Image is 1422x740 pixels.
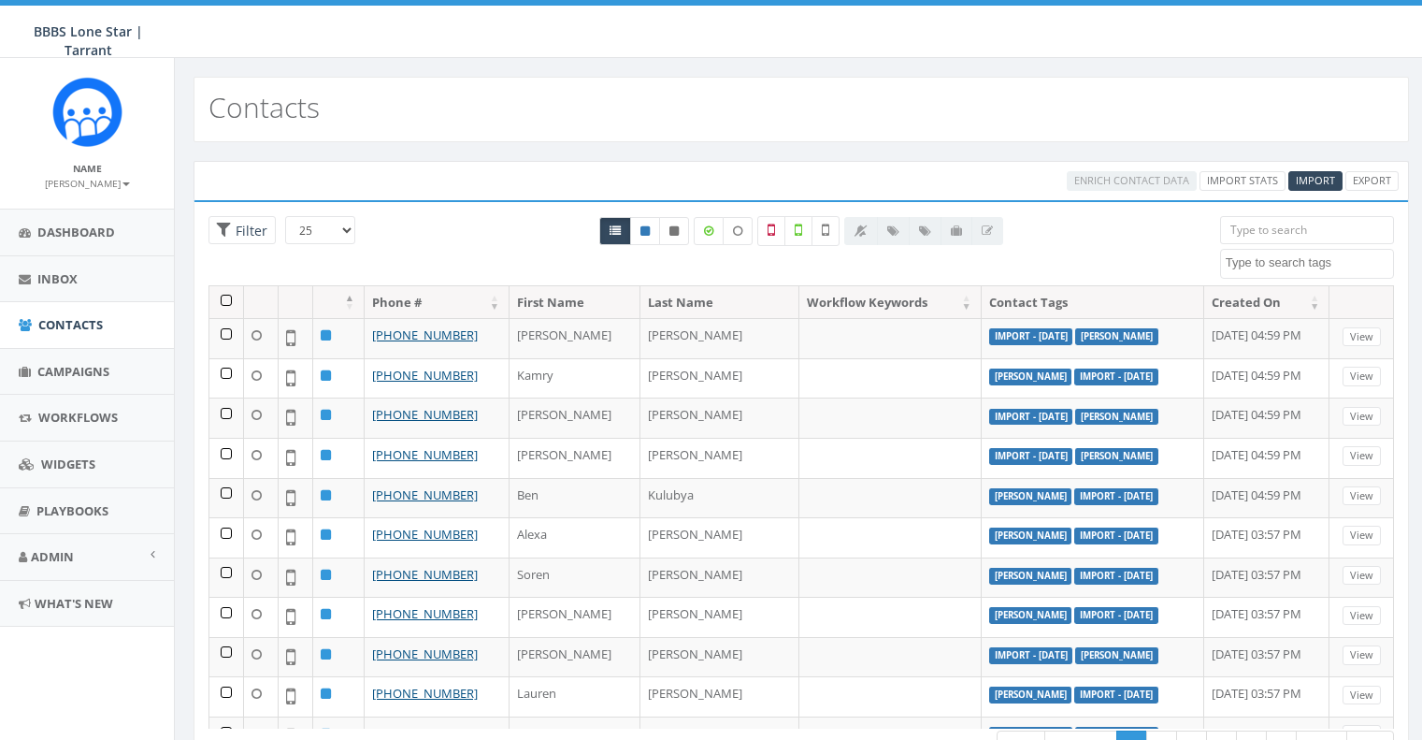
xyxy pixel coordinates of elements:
[982,286,1205,319] th: Contact Tags
[36,502,108,519] span: Playbooks
[1074,369,1158,385] label: Import - [DATE]
[1204,597,1329,637] td: [DATE] 03:57 PM
[1204,286,1329,319] th: Created On: activate to sort column ascending
[372,406,478,423] a: [PHONE_NUMBER]
[1204,676,1329,717] td: [DATE] 03:57 PM
[208,216,276,245] span: Advance Filter
[757,216,785,246] label: Not a Mobile
[1343,686,1381,705] a: View
[45,177,130,190] small: [PERSON_NAME]
[510,676,640,717] td: Lauren
[510,438,640,478] td: [PERSON_NAME]
[812,216,840,246] label: Not Validated
[510,558,640,598] td: Soren
[1075,409,1158,426] label: [PERSON_NAME]
[989,528,1072,544] label: [PERSON_NAME]
[41,456,95,472] span: Widgets
[723,217,753,245] label: Data not Enriched
[989,448,1073,465] label: Import - [DATE]
[1204,478,1329,518] td: [DATE] 04:59 PM
[640,225,650,237] i: This phone number is subscribed and will receive texts.
[510,637,640,677] td: [PERSON_NAME]
[1296,173,1335,187] span: Import
[1074,568,1158,585] label: Import - [DATE]
[38,409,118,426] span: Workflows
[37,363,109,380] span: Campaigns
[231,222,267,239] span: Filter
[784,216,812,246] label: Validated
[1204,358,1329,399] td: [DATE] 04:59 PM
[989,647,1073,664] label: Import - [DATE]
[1343,367,1381,386] a: View
[1074,528,1158,544] label: Import - [DATE]
[1075,448,1158,465] label: [PERSON_NAME]
[38,316,103,333] span: Contacts
[640,398,800,438] td: [PERSON_NAME]
[989,409,1073,426] label: Import - [DATE]
[1296,173,1335,187] span: CSV files only
[989,607,1072,624] label: [PERSON_NAME]
[1343,566,1381,586] a: View
[640,517,800,558] td: [PERSON_NAME]
[640,637,800,677] td: [PERSON_NAME]
[37,224,115,240] span: Dashboard
[669,225,679,237] i: This phone number is unsubscribed and has opted-out of all texts.
[640,676,800,717] td: [PERSON_NAME]
[1345,171,1399,191] a: Export
[1075,328,1158,345] label: [PERSON_NAME]
[510,517,640,558] td: Alexa
[372,486,478,503] a: [PHONE_NUMBER]
[659,217,689,245] a: Opted Out
[989,687,1072,704] label: [PERSON_NAME]
[1204,318,1329,358] td: [DATE] 04:59 PM
[510,358,640,399] td: Kamry
[989,488,1072,505] label: [PERSON_NAME]
[208,92,320,123] h2: Contacts
[37,270,78,287] span: Inbox
[1075,647,1158,664] label: [PERSON_NAME]
[372,566,478,583] a: [PHONE_NUMBER]
[1343,646,1381,665] a: View
[1199,171,1286,191] a: Import Stats
[640,358,800,399] td: [PERSON_NAME]
[1343,407,1381,427] a: View
[640,438,800,478] td: [PERSON_NAME]
[989,328,1073,345] label: Import - [DATE]
[1288,171,1343,191] a: Import
[372,685,478,702] a: [PHONE_NUMBER]
[52,77,122,147] img: Rally_Corp_Icon_1.png
[1204,637,1329,677] td: [DATE] 03:57 PM
[45,174,130,191] a: [PERSON_NAME]
[510,597,640,637] td: [PERSON_NAME]
[1204,558,1329,598] td: [DATE] 03:57 PM
[1074,687,1158,704] label: Import - [DATE]
[1074,488,1158,505] label: Import - [DATE]
[1343,446,1381,466] a: View
[372,526,478,543] a: [PHONE_NUMBER]
[1204,517,1329,558] td: [DATE] 03:57 PM
[1343,606,1381,626] a: View
[1226,254,1393,271] textarea: Search
[640,597,800,637] td: [PERSON_NAME]
[694,217,724,245] label: Data Enriched
[1204,438,1329,478] td: [DATE] 04:59 PM
[599,217,631,245] a: All contacts
[640,558,800,598] td: [PERSON_NAME]
[799,286,981,319] th: Workflow Keywords: activate to sort column ascending
[35,595,113,612] span: What's New
[73,162,102,175] small: Name
[372,646,478,662] a: [PHONE_NUMBER]
[1074,607,1158,624] label: Import - [DATE]
[1204,398,1329,438] td: [DATE] 04:59 PM
[1343,526,1381,545] a: View
[510,286,640,319] th: First Name
[1220,216,1394,244] input: Type to search
[510,398,640,438] td: [PERSON_NAME]
[372,367,478,384] a: [PHONE_NUMBER]
[510,478,640,518] td: Ben
[989,369,1072,385] label: [PERSON_NAME]
[1343,327,1381,347] a: View
[989,568,1072,585] label: [PERSON_NAME]
[640,318,800,358] td: [PERSON_NAME]
[34,22,143,59] span: BBBS Lone Star | Tarrant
